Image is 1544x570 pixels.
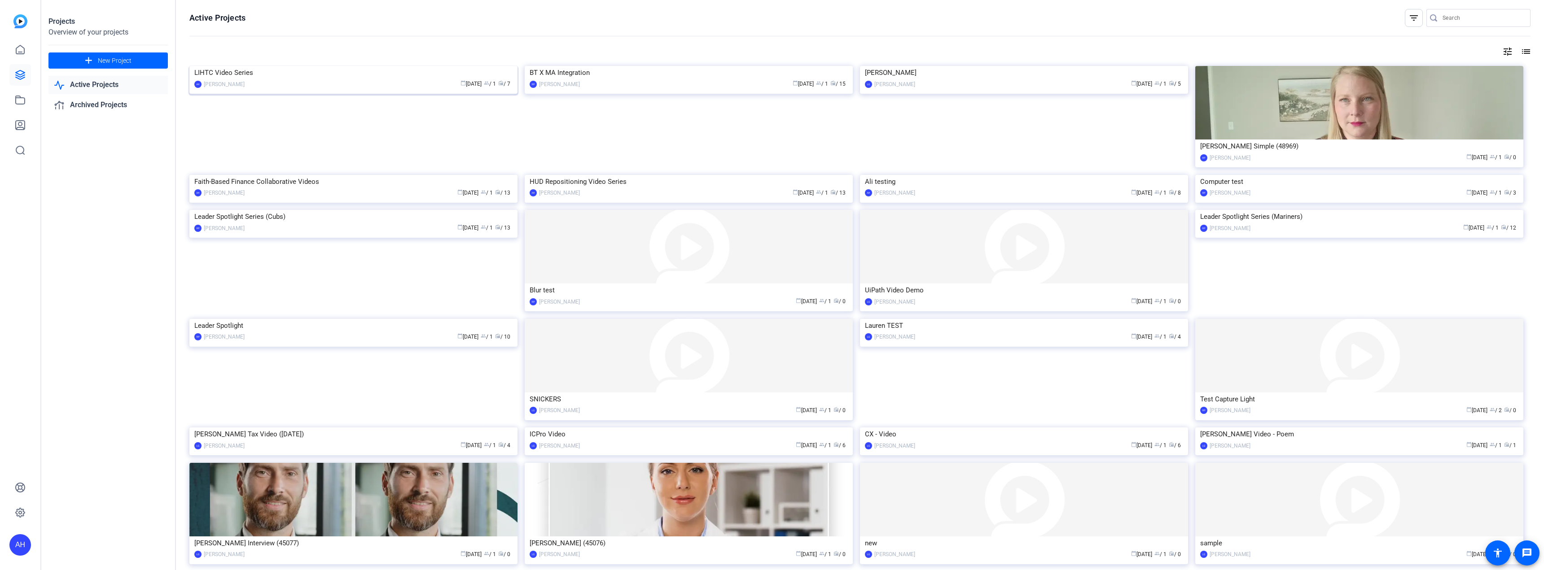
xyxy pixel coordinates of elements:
span: calendar_today [1466,154,1472,159]
div: [PERSON_NAME] [865,66,1183,79]
span: [DATE] [796,298,817,305]
span: / 0 [833,551,846,557]
div: LIHTC Video Series [194,66,513,79]
span: / 12 [1501,225,1516,231]
span: / 0 [1504,407,1516,413]
div: [PERSON_NAME] [539,297,580,306]
span: [DATE] [793,81,814,87]
div: [PERSON_NAME] [539,188,580,197]
div: [PERSON_NAME] [874,441,915,450]
span: / 1 [1490,154,1502,161]
div: Projects [48,16,168,27]
div: RP [1200,407,1207,414]
span: / 1 [484,442,496,448]
div: LG [865,551,872,558]
span: radio [1169,442,1174,447]
div: Ali testing [865,175,1183,188]
div: LG [1200,442,1207,449]
span: / 1 [481,334,493,340]
span: / 13 [495,225,510,231]
span: group [484,80,489,86]
span: calendar_today [1466,442,1472,447]
span: calendar_today [1463,224,1469,230]
span: group [1490,442,1495,447]
span: group [484,551,489,556]
div: [PERSON_NAME] (45076) [530,536,848,550]
span: group [481,224,486,230]
span: / 0 [1169,298,1181,305]
div: Computer test [1200,175,1518,188]
span: group [816,80,821,86]
div: Test Capture Light [1200,392,1518,406]
span: / 4 [498,442,510,448]
span: / 1 [1154,298,1167,305]
img: blue-gradient.svg [13,14,27,28]
span: group [1154,333,1160,339]
span: / 13 [495,190,510,196]
div: [PERSON_NAME] [874,80,915,89]
span: / 13 [830,190,846,196]
div: [PERSON_NAME] [539,406,580,415]
span: group [819,551,825,556]
div: [PERSON_NAME] [874,297,915,306]
span: [DATE] [1131,190,1152,196]
div: [PERSON_NAME] [204,80,245,89]
span: / 1 [1154,442,1167,448]
span: [DATE] [1131,334,1152,340]
div: RP [1200,189,1207,196]
span: radio [495,333,500,339]
span: calendar_today [1131,551,1136,556]
span: [DATE] [461,81,482,87]
div: RP [194,333,202,340]
div: [PERSON_NAME] [204,441,245,450]
span: / 2 [1490,407,1502,413]
div: LG [530,442,537,449]
span: group [1490,154,1495,159]
span: calendar_today [796,407,801,412]
div: LG [1200,551,1207,558]
div: [PERSON_NAME] [874,332,915,341]
span: / 6 [833,442,846,448]
span: radio [1169,298,1174,303]
div: [PERSON_NAME] Video - Poem [1200,427,1518,441]
div: [PERSON_NAME] [874,188,915,197]
span: / 15 [830,81,846,87]
div: ICPro Video [530,427,848,441]
span: group [1154,189,1160,195]
span: radio [1169,551,1174,556]
span: calendar_today [1466,551,1472,556]
div: LG [530,407,537,414]
div: BT X MA Integration [530,66,848,79]
span: group [1487,224,1492,230]
div: [PERSON_NAME] [204,224,245,233]
span: [DATE] [1463,225,1484,231]
span: radio [498,442,504,447]
div: [PERSON_NAME] [539,80,580,89]
div: LG [865,81,872,88]
div: Leader Spotlight [194,319,513,332]
div: RP [1200,225,1207,232]
span: calendar_today [796,298,801,303]
span: / 6 [1169,442,1181,448]
mat-icon: list [1520,46,1531,57]
span: [DATE] [461,442,482,448]
div: Faith-Based Finance Collaborative Videos [194,175,513,188]
span: radio [1504,189,1509,195]
span: group [481,189,486,195]
div: Blur test [530,283,848,297]
span: / 1 [819,407,831,413]
span: radio [830,189,836,195]
div: LG [865,333,872,340]
span: [DATE] [796,442,817,448]
span: calendar_today [1131,298,1136,303]
span: / 1 [484,551,496,557]
span: radio [833,551,839,556]
span: radio [833,442,839,447]
span: calendar_today [461,551,466,556]
span: / 0 [833,298,846,305]
span: group [1490,189,1495,195]
span: calendar_today [1131,189,1136,195]
span: / 5 [1169,81,1181,87]
div: Lauren TEST [865,319,1183,332]
div: [PERSON_NAME] [204,550,245,559]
